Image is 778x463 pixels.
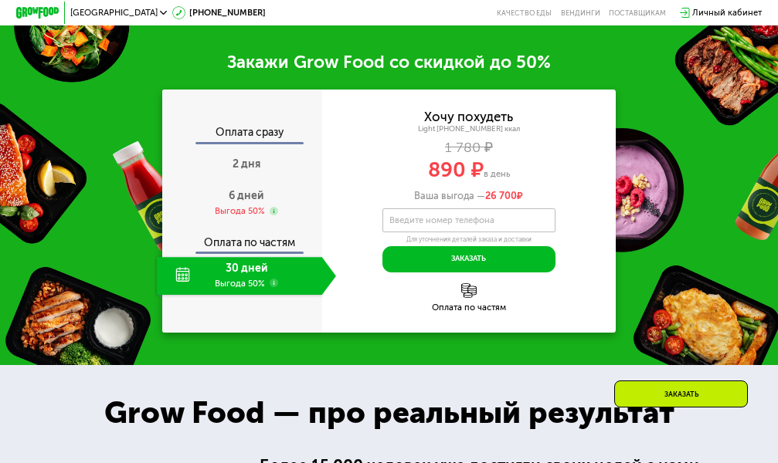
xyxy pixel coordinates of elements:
div: Оплата по частям [322,303,616,312]
div: Для уточнения деталей заказа и доставки [382,235,555,244]
span: [GEOGRAPHIC_DATA] [70,8,158,17]
div: Ваша выгода — [322,190,616,201]
button: Заказать [382,246,555,272]
label: Введите номер телефона [389,218,494,224]
span: ₽ [485,190,523,201]
span: в день [484,168,510,179]
div: 1 780 ₽ [322,142,616,154]
div: поставщикам [609,8,666,17]
span: 890 ₽ [428,157,484,182]
div: Личный кабинет [692,6,762,19]
span: 6 дней [229,189,263,202]
div: Выгода 50% [215,205,265,217]
div: Grow Food — про реальный результат [83,390,695,437]
div: Хочу похудеть [424,111,513,123]
span: 26 700 [485,190,517,201]
a: [PHONE_NUMBER] [172,6,266,19]
div: Light [PHONE_NUMBER] ккал [322,124,616,134]
a: Вендинги [561,8,600,17]
img: l6xcnZfty9opOoJh.png [461,283,477,299]
div: Оплата сразу [163,127,322,141]
div: Оплата по частям [163,227,322,252]
span: 2 дня [233,157,260,171]
div: Заказать [614,380,748,407]
a: Качество еды [497,8,552,17]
